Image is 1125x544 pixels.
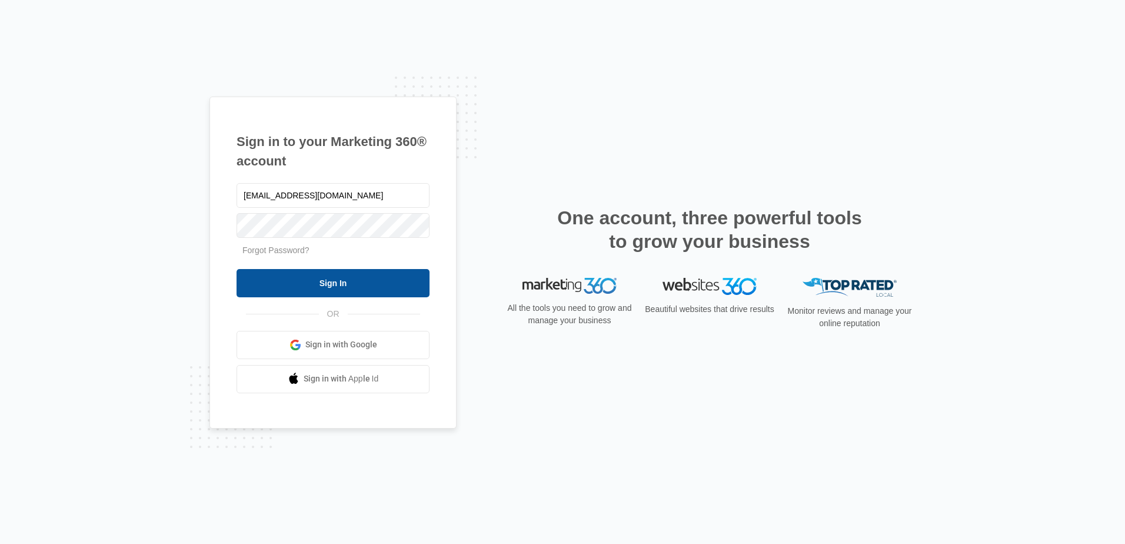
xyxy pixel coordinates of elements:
img: Websites 360 [663,278,757,295]
a: Sign in with Google [237,331,430,359]
p: Monitor reviews and manage your online reputation [784,305,916,330]
input: Email [237,183,430,208]
a: Sign in with Apple Id [237,365,430,393]
img: Top Rated Local [803,278,897,297]
input: Sign In [237,269,430,297]
span: Sign in with Google [305,339,377,351]
h1: Sign in to your Marketing 360® account [237,132,430,171]
span: OR [319,308,348,320]
p: Beautiful websites that drive results [644,303,775,316]
h2: One account, three powerful tools to grow your business [554,206,866,253]
a: Forgot Password? [242,246,309,255]
p: All the tools you need to grow and manage your business [504,302,635,327]
img: Marketing 360 [522,278,617,294]
span: Sign in with Apple Id [304,373,379,385]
